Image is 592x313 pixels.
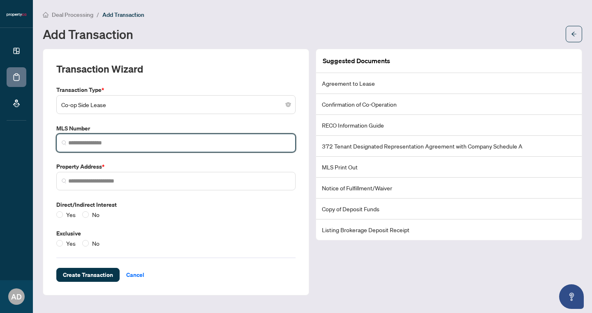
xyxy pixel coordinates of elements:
[63,239,79,248] span: Yes
[571,31,577,37] span: arrow-left
[316,157,582,178] li: MLS Print Out
[120,268,151,282] button: Cancel
[62,178,67,183] img: search_icon
[63,210,79,219] span: Yes
[89,239,103,248] span: No
[7,12,26,17] img: logo
[286,102,291,107] span: close-circle
[56,124,296,133] label: MLS Number
[323,56,390,66] article: Suggested Documents
[63,268,113,281] span: Create Transaction
[56,268,120,282] button: Create Transaction
[316,178,582,199] li: Notice of Fulfillment/Waiver
[316,115,582,136] li: RECO Information Guide
[56,229,296,238] label: Exclusive
[43,27,133,41] h1: Add Transaction
[52,11,93,18] span: Deal Processing
[56,85,296,94] label: Transaction Type
[97,10,99,19] li: /
[316,219,582,240] li: Listing Brokerage Deposit Receipt
[316,94,582,115] li: Confirmation of Co-Operation
[316,199,582,219] li: Copy of Deposit Funds
[62,140,67,145] img: search_icon
[56,200,296,209] label: Direct/Indirect Interest
[61,97,291,112] span: Co-op Side Lease
[11,291,22,302] span: AD
[316,136,582,157] li: 372 Tenant Designated Representation Agreement with Company Schedule A
[56,162,296,171] label: Property Address
[102,11,144,18] span: Add Transaction
[89,210,103,219] span: No
[559,284,584,309] button: Open asap
[316,73,582,94] li: Agreement to Lease
[126,268,144,281] span: Cancel
[43,12,49,18] span: home
[56,62,143,75] h2: Transaction Wizard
